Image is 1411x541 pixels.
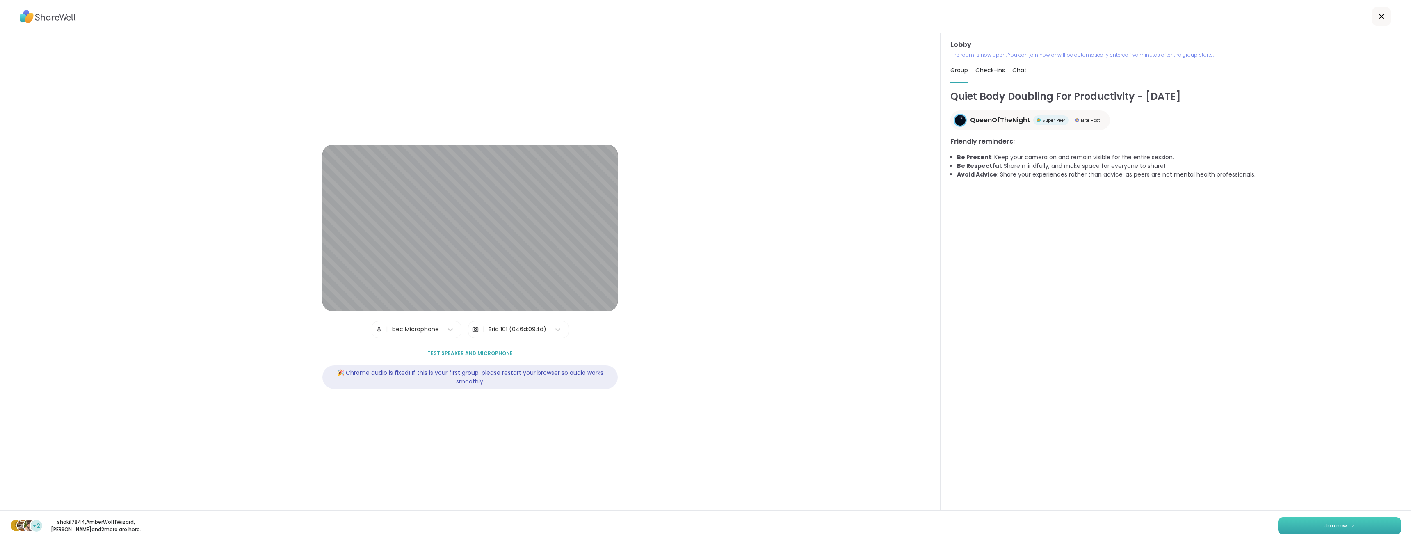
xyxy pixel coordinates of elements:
li: : Keep your camera on and remain visible for the entire session. [957,153,1401,162]
h1: Quiet Body Doubling For Productivity - [DATE] [950,89,1401,104]
div: bec Microphone [392,325,439,334]
img: Adrienne_QueenOfTheDawn [24,520,35,531]
span: s [14,520,18,531]
span: Check-ins [975,66,1005,74]
button: Join now [1278,517,1401,534]
b: Be Respectful [957,162,1001,170]
span: Chat [1012,66,1027,74]
span: Test speaker and microphone [427,350,513,357]
span: Super Peer [1042,117,1065,124]
p: The room is now open. You can join now or will be automatically entered five minutes after the gr... [950,51,1401,59]
li: : Share mindfully, and make space for everyone to share! [957,162,1401,170]
b: Avoid Advice [957,170,997,179]
span: Join now [1324,522,1347,530]
img: Elite Host [1075,118,1079,122]
h3: Lobby [950,40,1401,50]
img: ShareWell Logo [20,7,76,26]
span: Group [950,66,968,74]
span: Elite Host [1081,117,1100,124]
div: 🎉 Chrome audio is fixed! If this is your first group, please restart your browser so audio works ... [322,365,618,389]
img: QueenOfTheNight [955,115,966,126]
img: Super Peer [1037,118,1041,122]
span: | [482,321,484,338]
h3: Friendly reminders: [950,137,1401,147]
span: | [386,321,388,338]
span: QueenOfTheNight [970,115,1030,125]
img: Microphone [375,321,383,338]
div: Brio 101 (046d:094d) [489,325,546,334]
img: Camera [472,321,479,338]
span: +2 [33,522,40,530]
p: shakil7844 , AmberWolffWizard , [PERSON_NAME] and 2 more are here. [50,518,142,533]
a: QueenOfTheNightQueenOfTheNightSuper PeerSuper PeerElite HostElite Host [950,110,1110,130]
li: : Share your experiences rather than advice, as peers are not mental health professionals. [957,170,1401,179]
img: AmberWolffWizard [17,520,29,531]
b: Be Present [957,153,991,161]
button: Test speaker and microphone [424,345,516,362]
img: ShareWell Logomark [1350,523,1355,528]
